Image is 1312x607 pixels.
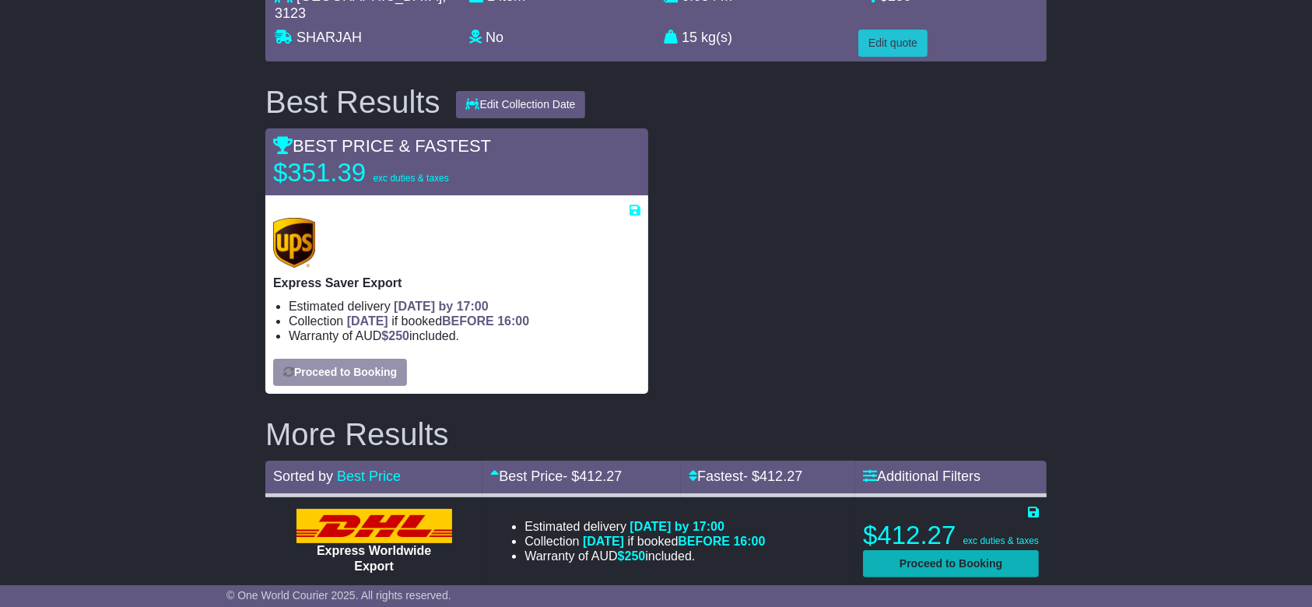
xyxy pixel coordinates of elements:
[682,30,697,45] span: 15
[579,468,622,484] span: 412.27
[388,329,409,342] span: 250
[858,30,928,57] button: Edit quote
[273,157,468,188] p: $351.39
[442,314,494,328] span: BEFORE
[337,468,401,484] a: Best Price
[289,299,640,314] li: Estimated delivery
[265,417,1047,451] h2: More Results
[678,535,730,548] span: BEFORE
[583,535,765,548] span: if booked
[963,535,1039,546] span: exc duties & taxes
[583,535,624,548] span: [DATE]
[490,468,622,484] a: Best Price- $412.27
[456,91,586,118] button: Edit Collection Date
[347,314,529,328] span: if booked
[373,173,448,184] span: exc duties & taxes
[759,468,802,484] span: 412.27
[863,520,1039,551] p: $412.27
[273,136,491,156] span: BEST PRICE & FASTEST
[625,549,646,563] span: 250
[524,534,765,549] li: Collection
[863,550,1039,577] button: Proceed to Booking
[563,468,622,484] span: - $
[689,468,802,484] a: Fastest- $412.27
[381,329,409,342] span: $
[273,468,333,484] span: Sorted by
[226,589,451,602] span: © One World Courier 2025. All rights reserved.
[296,509,452,543] img: DHL: Express Worldwide Export
[273,359,407,386] button: Proceed to Booking
[258,85,448,119] div: Best Results
[524,519,765,534] li: Estimated delivery
[394,300,489,313] span: [DATE] by 17:00
[524,549,765,563] li: Warranty of AUD included.
[289,314,640,328] li: Collection
[289,328,640,343] li: Warranty of AUD included.
[630,520,724,533] span: [DATE] by 17:00
[497,314,529,328] span: 16:00
[618,549,646,563] span: $
[273,275,640,290] p: Express Saver Export
[317,544,431,572] span: Express Worldwide Export
[486,30,503,45] span: No
[734,535,766,548] span: 16:00
[701,30,732,45] span: kg(s)
[273,218,315,268] img: UPS (new): Express Saver Export
[296,30,362,45] span: SHARJAH
[347,314,388,328] span: [DATE]
[743,468,802,484] span: - $
[863,468,980,484] a: Additional Filters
